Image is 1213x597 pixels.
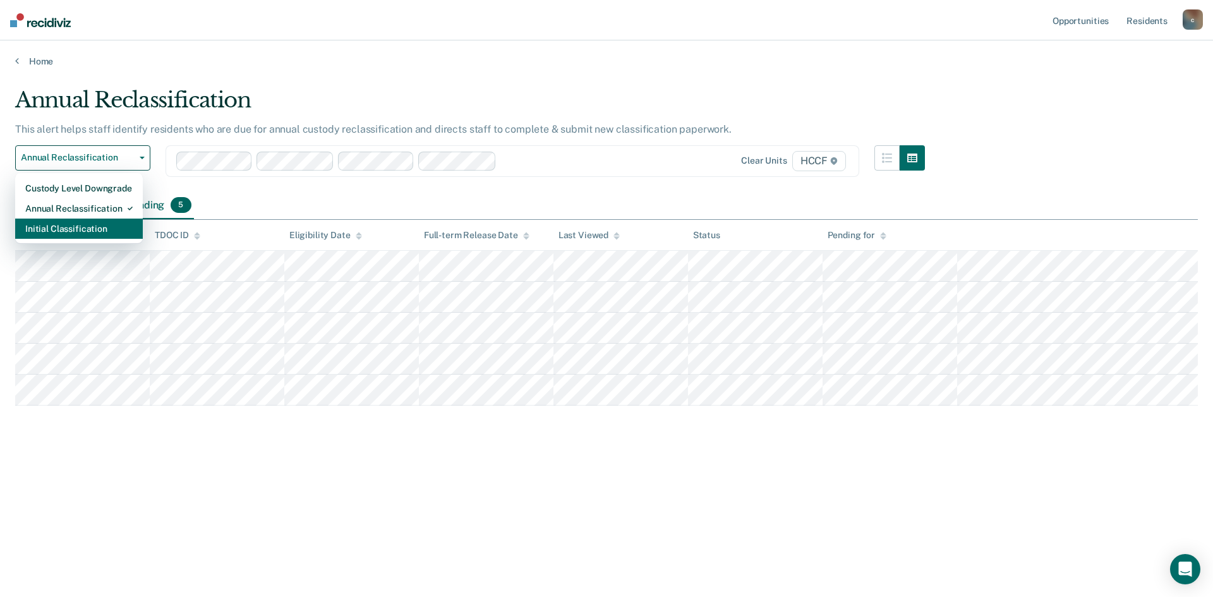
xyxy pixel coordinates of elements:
[558,230,620,241] div: Last Viewed
[10,13,71,27] img: Recidiviz
[792,151,846,171] span: HCCF
[15,145,150,171] button: Annual Reclassification
[155,230,200,241] div: TDOC ID
[1170,554,1200,584] div: Open Intercom Messenger
[15,123,732,135] p: This alert helps staff identify residents who are due for annual custody reclassification and dir...
[1183,9,1203,30] button: c
[25,219,133,239] div: Initial Classification
[25,198,133,219] div: Annual Reclassification
[15,56,1198,67] a: Home
[741,155,787,166] div: Clear units
[21,152,135,163] span: Annual Reclassification
[171,197,191,214] span: 5
[289,230,362,241] div: Eligibility Date
[424,230,529,241] div: Full-term Release Date
[124,192,193,220] div: Pending5
[15,87,925,123] div: Annual Reclassification
[828,230,886,241] div: Pending for
[25,178,133,198] div: Custody Level Downgrade
[693,230,720,241] div: Status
